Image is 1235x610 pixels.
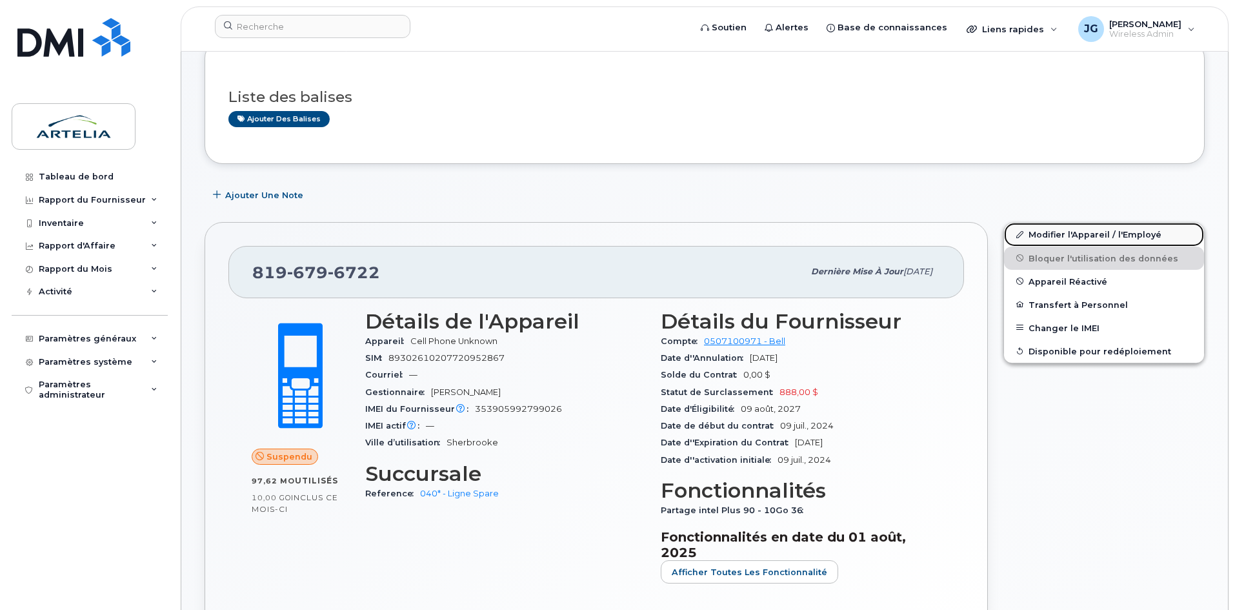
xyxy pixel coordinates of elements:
[215,15,410,38] input: Recherche
[252,493,291,502] span: 10,00 Go
[661,529,941,560] h3: Fonctionnalités en date du 01 août, 2025
[1084,21,1098,37] span: JG
[1004,223,1204,246] a: Modifier l'Appareil / l'Employé
[661,505,810,515] span: Partage intel Plus 90 - 10Go 36
[661,455,778,465] span: Date d''activation initiale
[692,15,756,41] a: Soutien
[420,489,499,498] a: 040* - Ligne Spare
[672,566,827,578] span: Afficher Toutes les Fonctionnalité
[778,455,831,465] span: 09 juil., 2024
[365,489,420,498] span: Reference
[365,404,475,414] span: IMEI du Fournisseur
[780,421,834,431] span: 09 juil., 2024
[661,336,704,346] span: Compte
[704,336,785,346] a: 0507100971 - Bell
[776,21,808,34] span: Alertes
[1029,276,1107,286] span: Appareil Réactivé
[795,438,823,447] span: [DATE]
[328,263,380,282] span: 6722
[661,438,795,447] span: Date d''Expiration du Contrat
[365,336,410,346] span: Appareil
[365,438,447,447] span: Ville d’utilisation
[903,267,932,276] span: [DATE]
[252,476,295,485] span: 97,62 Mo
[958,16,1067,42] div: Liens rapides
[410,336,497,346] span: Cell Phone Unknown
[365,462,645,485] h3: Succursale
[1029,346,1171,356] span: Disponible pour redéploiement
[475,404,562,414] span: 353905992799026
[1004,270,1204,293] button: Appareil Réactivé
[409,370,417,380] span: —
[712,21,747,34] span: Soutien
[661,310,941,333] h3: Détails du Fournisseur
[205,183,314,207] button: Ajouter une Note
[447,438,498,447] span: Sherbrooke
[365,387,431,397] span: Gestionnaire
[661,387,779,397] span: Statut de Surclassement
[1109,29,1181,39] span: Wireless Admin
[365,370,409,380] span: Courriel
[365,310,645,333] h3: Détails de l'Appareil
[1004,340,1204,363] button: Disponible pour redéploiement
[779,387,818,397] span: 888,00 $
[266,451,312,463] span: Suspendu
[818,15,956,41] a: Base de connaissances
[756,15,818,41] a: Alertes
[365,421,426,431] span: IMEI actif
[1109,19,1181,29] span: [PERSON_NAME]
[365,353,388,363] span: SIM
[252,263,380,282] span: 819
[661,404,741,414] span: Date d'Éligibilité
[661,370,743,380] span: Solde du Contrat
[431,387,501,397] span: [PERSON_NAME]
[225,189,303,201] span: Ajouter une Note
[1004,247,1204,270] button: Bloquer l'utilisation des données
[388,353,505,363] span: 89302610207720952867
[287,263,328,282] span: 679
[228,111,330,127] a: Ajouter des balises
[1004,316,1204,340] button: Changer le IMEI
[661,479,941,502] h3: Fonctionnalités
[228,89,1181,105] h3: Liste des balises
[426,421,434,431] span: —
[295,476,338,485] span: utilisés
[750,353,778,363] span: [DATE]
[743,370,770,380] span: 0,00 $
[838,21,947,34] span: Base de connaissances
[741,404,801,414] span: 09 août, 2027
[661,421,780,431] span: Date de début du contrat
[811,267,903,276] span: Dernière mise à jour
[982,24,1044,34] span: Liens rapides
[661,353,750,363] span: Date d''Annulation
[1004,293,1204,316] button: Transfert à Personnel
[252,493,338,514] span: inclus ce mois-ci
[661,560,838,584] button: Afficher Toutes les Fonctionnalité
[1069,16,1204,42] div: Justin Gauthier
